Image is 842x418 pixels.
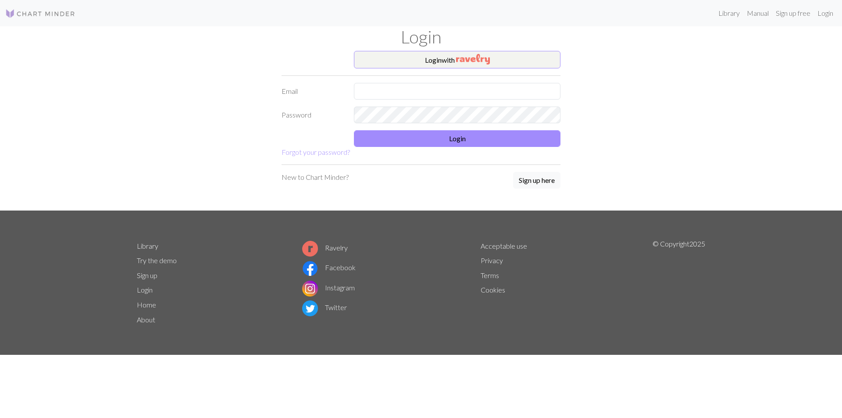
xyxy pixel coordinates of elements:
[137,242,158,250] a: Library
[276,83,349,100] label: Email
[772,4,814,22] a: Sign up free
[743,4,772,22] a: Manual
[302,281,318,297] img: Instagram logo
[302,283,355,292] a: Instagram
[456,54,490,64] img: Ravelry
[302,261,318,276] img: Facebook logo
[137,286,153,294] a: Login
[302,241,318,257] img: Ravelry logo
[513,172,560,189] button: Sign up here
[5,8,75,19] img: Logo
[282,172,349,182] p: New to Chart Minder?
[715,4,743,22] a: Library
[137,315,155,324] a: About
[481,286,505,294] a: Cookies
[354,51,560,68] button: Loginwith
[302,243,348,252] a: Ravelry
[354,130,560,147] button: Login
[302,263,356,272] a: Facebook
[481,242,527,250] a: Acceptable use
[137,256,177,264] a: Try the demo
[132,26,710,47] h1: Login
[302,303,347,311] a: Twitter
[137,271,157,279] a: Sign up
[302,300,318,316] img: Twitter logo
[282,148,350,156] a: Forgot your password?
[137,300,156,309] a: Home
[481,256,503,264] a: Privacy
[814,4,837,22] a: Login
[653,239,705,327] p: © Copyright 2025
[481,271,499,279] a: Terms
[276,107,349,123] label: Password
